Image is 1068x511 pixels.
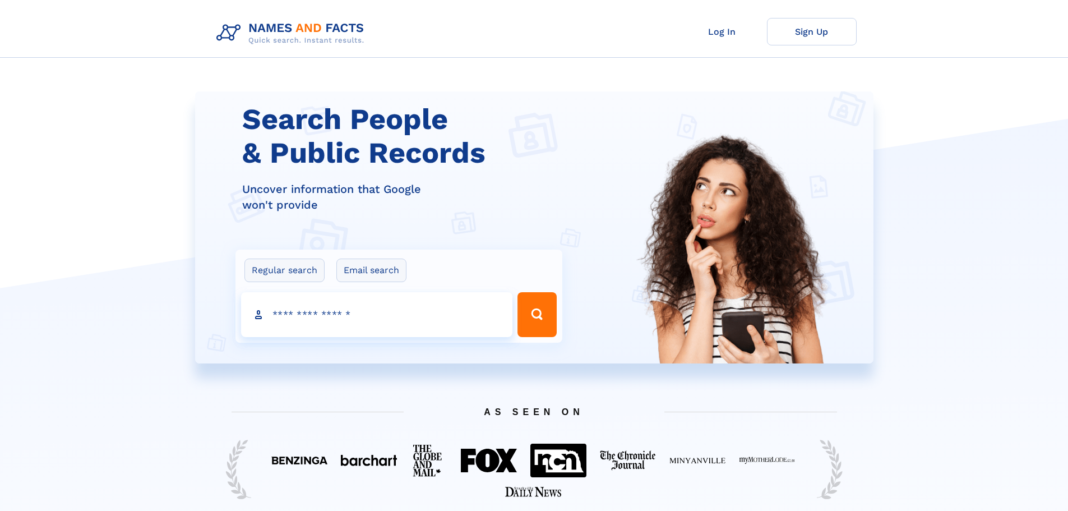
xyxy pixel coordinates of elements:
[461,449,517,472] img: Featured on FOX 40
[212,18,373,48] img: Logo Names and Facts
[677,18,767,45] a: Log In
[242,103,570,170] h1: Search People & Public Records
[241,292,512,337] input: search input
[341,455,397,466] img: Featured on BarChart
[767,18,857,45] a: Sign Up
[600,450,656,471] img: Featured on The Chronicle Journal
[530,444,586,477] img: Featured on NCN
[271,457,327,464] img: Featured on Benzinga
[517,292,557,337] button: Search Button
[410,442,447,479] img: Featured on The Globe And Mail
[505,487,561,497] img: Featured on Starkville Daily News
[244,259,325,282] label: Regular search
[336,259,406,282] label: Email search
[630,132,837,420] img: Search People and Public records
[669,457,725,464] img: Featured on Minyanville
[242,181,570,213] div: Uncover information that Google won't provide
[215,393,854,431] span: AS SEEN ON
[739,457,795,464] img: Featured on My Mother Lode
